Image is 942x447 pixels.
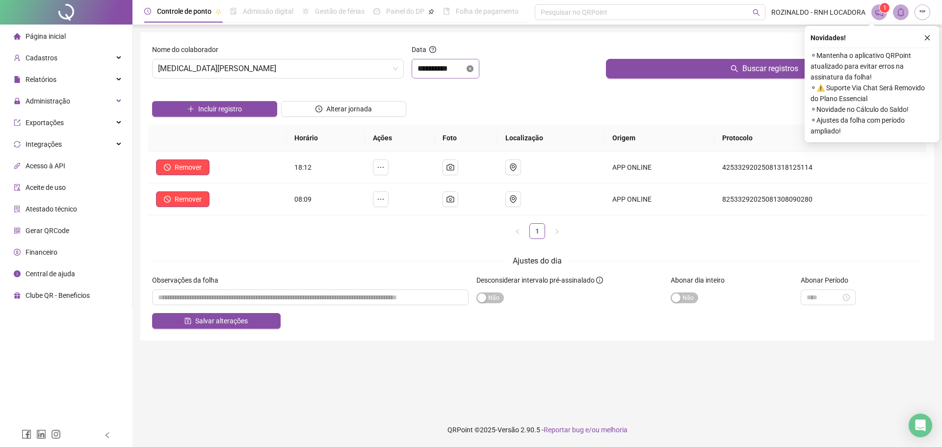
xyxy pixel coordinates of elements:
span: Reportar bug e/ou melhoria [544,426,628,434]
span: Central de ajuda [26,270,75,278]
button: Salvar alterações [152,313,281,329]
div: Open Intercom Messenger [909,414,932,437]
span: home [14,33,21,40]
span: YASMIN LOPES MONTEZUMA [158,59,398,78]
button: Remover [156,159,209,175]
span: ⚬ Novidade no Cálculo do Saldo! [811,104,933,115]
span: close [924,34,931,41]
span: file-done [230,8,237,15]
span: Cadastros [26,54,57,62]
span: ⚬ Mantenha o aplicativo QRPoint atualizado para evitar erros na assinatura da folha! [811,50,933,82]
span: close-circle [467,65,473,72]
span: ellipsis [377,163,385,171]
span: 08:09 [294,195,312,203]
td: APP ONLINE [604,184,714,215]
span: linkedin [36,429,46,439]
th: Localização [497,125,604,152]
th: Ações [365,125,435,152]
span: book [443,8,450,15]
span: 1 [883,4,887,11]
span: export [14,119,21,126]
span: camera [446,163,454,171]
button: left [510,223,525,239]
span: search [753,9,760,16]
span: Novidades ! [811,32,846,43]
label: Nome do colaborador [152,44,225,55]
span: Gestão de férias [315,7,365,15]
span: Data [412,46,426,53]
span: sun [302,8,309,15]
li: 1 [529,223,545,239]
span: Aceite de uso [26,184,66,191]
span: Relatórios [26,76,56,83]
span: Administração [26,97,70,105]
span: user-add [14,54,21,61]
span: audit [14,184,21,191]
label: Observações da folha [152,275,225,286]
span: info-circle [596,277,603,284]
span: Atestado técnico [26,205,77,213]
span: file [14,76,21,83]
li: Página anterior [510,223,525,239]
span: left [104,432,111,439]
th: Foto [435,125,497,152]
span: Exportações [26,119,64,127]
span: Acesso à API [26,162,65,170]
label: Abonar Período [801,275,855,286]
span: solution [14,206,21,212]
span: Alterar jornada [326,104,372,114]
a: 1 [530,224,545,238]
span: qrcode [14,227,21,234]
span: pushpin [428,9,434,15]
span: Painel do DP [386,7,424,15]
span: environment [509,195,517,203]
button: Incluir registro [152,101,277,117]
td: APP ONLINE [604,152,714,184]
span: search [731,65,738,73]
span: clock-circle [144,8,151,15]
span: gift [14,292,21,299]
span: pushpin [215,9,221,15]
th: Origem [604,125,714,152]
span: Desconsiderar intervalo pré-assinalado [476,276,595,284]
th: Protocolo [714,125,926,152]
span: Clube QR - Beneficios [26,291,90,299]
footer: QRPoint © 2025 - 2.90.5 - [132,413,942,447]
button: Remover [156,191,209,207]
span: ⚬ Ajustes da folha com período ampliado! [811,115,933,136]
a: Alterar jornada [281,106,406,114]
span: camera [446,195,454,203]
span: Ajustes do dia [513,256,562,265]
span: 18:12 [294,163,312,171]
button: Alterar jornada [281,101,406,117]
span: instagram [51,429,61,439]
span: clock-circle [315,105,322,112]
span: Integrações [26,140,62,148]
span: Versão [497,426,519,434]
td: 42533292025081318125114 [714,152,926,184]
span: stop [164,196,171,203]
li: Próxima página [549,223,565,239]
span: Salvar alterações [195,316,248,326]
span: notification [875,8,884,17]
label: Abonar dia inteiro [671,275,731,286]
img: 53026 [915,5,930,20]
span: question-circle [429,46,436,53]
span: dollar [14,249,21,256]
span: right [554,229,560,235]
span: left [515,229,521,235]
span: Remover [175,162,202,173]
span: dashboard [373,8,380,15]
span: Controle de ponto [157,7,211,15]
span: Remover [175,194,202,205]
span: info-circle [14,270,21,277]
span: save [184,317,191,324]
span: facebook [22,429,31,439]
span: ellipsis [377,195,385,203]
span: Folha de pagamento [456,7,519,15]
th: Horário [287,125,365,152]
span: plus [187,105,194,112]
span: Financeiro [26,248,57,256]
span: Buscar registros [742,63,798,75]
